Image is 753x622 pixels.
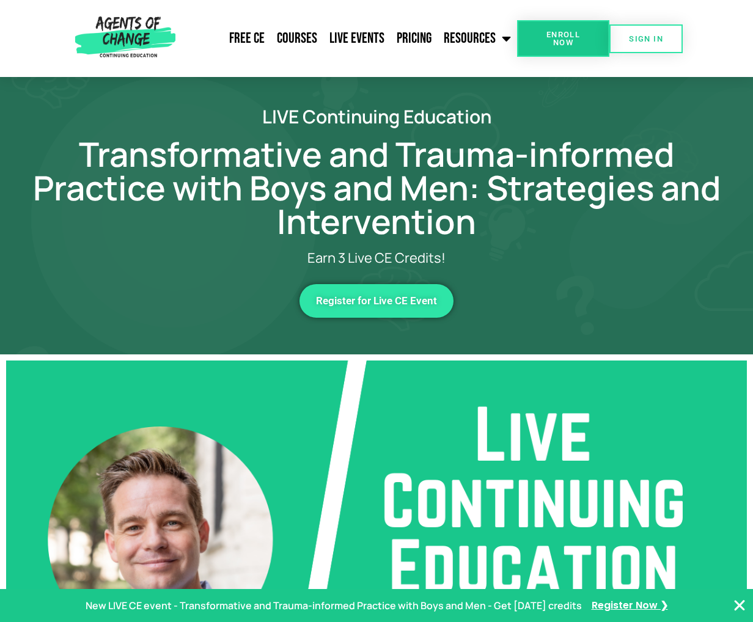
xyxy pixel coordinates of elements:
h2: LIVE Continuing Education [31,108,722,125]
a: Live Events [323,23,391,54]
a: Enroll Now [517,20,609,57]
button: Close Banner [732,598,747,613]
a: Pricing [391,23,438,54]
span: SIGN IN [629,35,663,43]
a: Courses [271,23,323,54]
p: New LIVE CE event - Transformative and Trauma-informed Practice with Boys and Men - Get [DATE] cr... [86,597,582,615]
span: Register for Live CE Event [316,296,437,306]
h1: Transformative and Trauma-informed Practice with Boys and Men: Strategies and Intervention [31,137,722,238]
a: Register Now ❯ [592,597,668,615]
a: Resources [438,23,517,54]
a: SIGN IN [609,24,683,53]
a: Register for Live CE Event [299,284,454,318]
span: Enroll Now [537,31,589,46]
nav: Menu [180,23,517,54]
a: Free CE [223,23,271,54]
p: Earn 3 Live CE Credits! [79,251,674,266]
